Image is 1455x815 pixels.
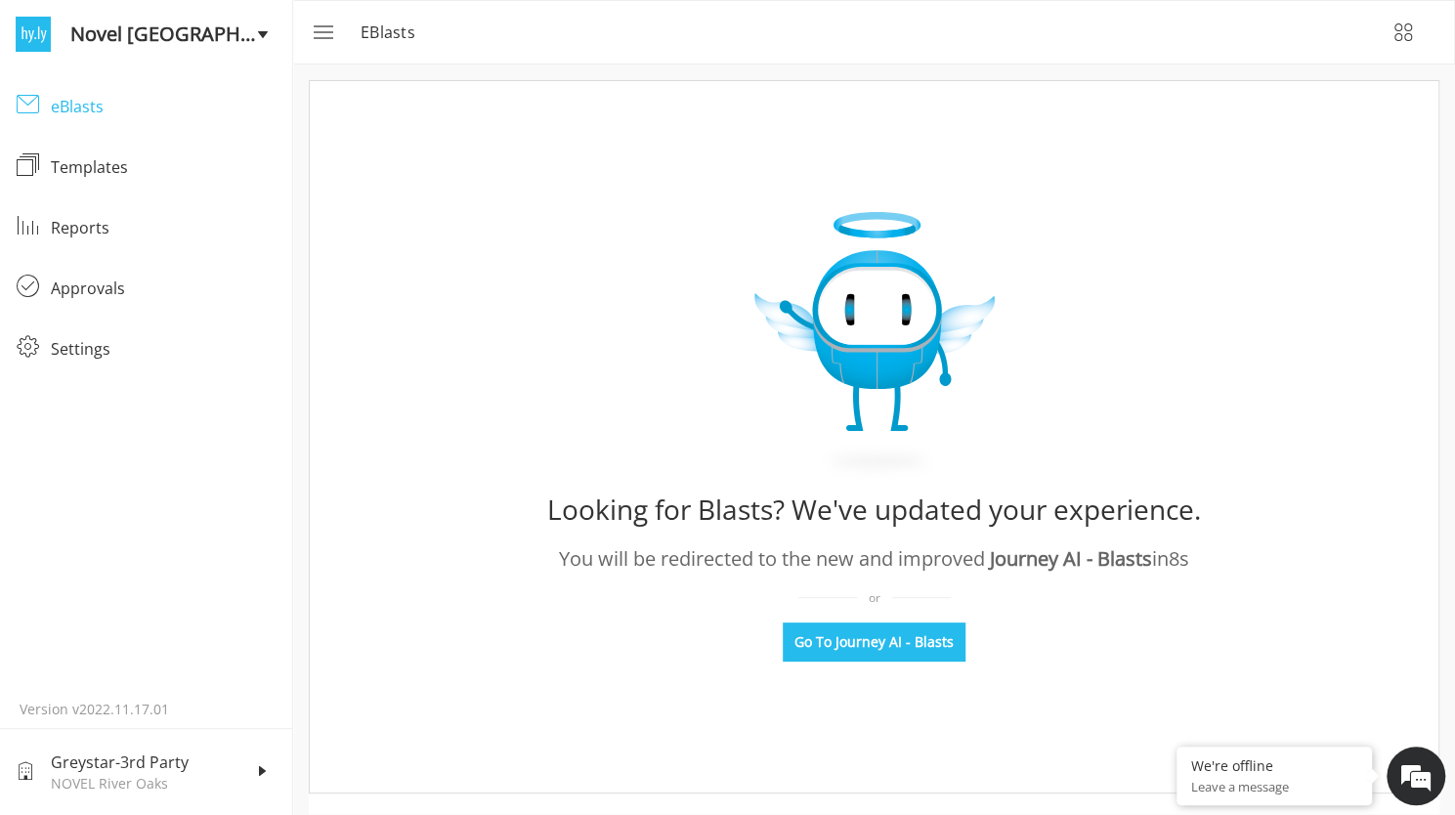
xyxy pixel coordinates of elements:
button: menu [298,9,345,56]
span: Novel [GEOGRAPHIC_DATA] [70,20,257,49]
div: or [798,589,951,607]
div: Looking for Blasts? We've updated your experience. [547,486,1201,533]
div: Templates [51,155,277,179]
p: Version v2022.11.17.01 [20,700,273,719]
button: Go To Journey AI - Blasts [783,622,965,662]
img: expiry_Image [754,212,995,480]
div: Reports [51,216,277,239]
p: Leave a message [1191,778,1357,795]
span: Journey AI - Blasts [990,545,1152,572]
div: We're offline [1191,756,1357,775]
div: You will be redirected to the new and improved in 8 s [559,544,1189,574]
span: Go To Journey AI - Blasts [794,632,954,652]
div: Settings [51,337,277,361]
img: logo [16,17,51,52]
div: Approvals [51,277,277,300]
div: eBlasts [51,95,277,118]
p: eBlasts [361,21,427,44]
